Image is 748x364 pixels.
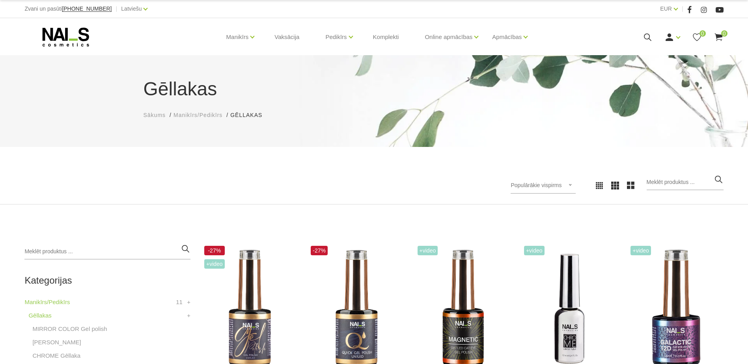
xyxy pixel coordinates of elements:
input: Meklēt produktus ... [24,244,190,260]
a: [PERSON_NAME] [32,338,81,347]
a: Manikīrs/Pedikīrs [24,297,70,307]
a: [PHONE_NUMBER] [62,6,112,12]
a: Komplekti [367,18,405,56]
a: Latviešu [121,4,142,13]
a: Sākums [144,111,166,119]
a: Apmācības [492,21,522,53]
span: +Video [630,246,651,255]
span: 11 [176,297,183,307]
a: Manikīrs/Pedikīrs [173,111,222,119]
a: Manikīrs [226,21,249,53]
span: +Video [418,246,438,255]
input: Meklēt produktus ... [647,175,724,190]
span: +Video [524,246,545,255]
a: Vaksācija [268,18,306,56]
a: EUR [660,4,672,13]
a: + [187,311,190,320]
a: + [187,297,190,307]
a: Pedikīrs [325,21,347,53]
span: Sākums [144,112,166,118]
a: Online apmācības [425,21,472,53]
span: -27% [204,246,225,255]
h2: Kategorijas [24,275,190,286]
span: -27% [311,246,328,255]
span: | [116,4,117,14]
span: Populārākie vispirms [511,182,561,188]
span: +Video [204,259,225,269]
a: CHROME Gēllaka [32,351,80,360]
span: 0 [721,30,727,37]
span: 0 [700,30,706,37]
span: Manikīrs/Pedikīrs [173,112,222,118]
div: Zvani un pasūti [24,4,112,14]
a: Gēllakas [28,311,51,320]
a: 0 [692,32,702,42]
h1: Gēllakas [144,75,605,103]
a: 0 [714,32,724,42]
a: MIRROR COLOR Gel polish [32,324,107,334]
span: | [682,4,683,14]
li: Gēllakas [230,111,270,119]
